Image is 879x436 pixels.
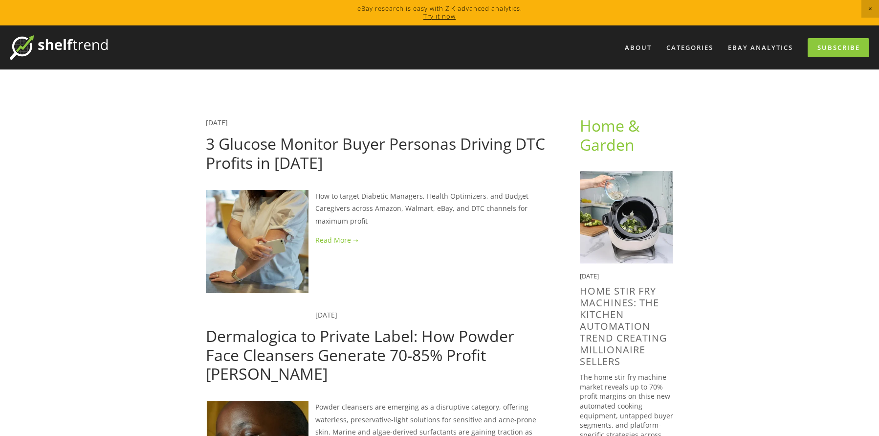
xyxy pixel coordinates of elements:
a: [DATE] [315,310,337,320]
a: Home Stir Fry Machines: The Kitchen Automation Trend Creating Millionaire Sellers [580,284,667,368]
p: How to target Diabetic Managers, Health Optimizers, and Budget Caregivers across Amazon, Walmart,... [206,190,549,227]
a: eBay Analytics [722,40,799,56]
a: Subscribe [808,38,869,57]
time: [DATE] [580,272,599,280]
img: ShelfTrend [10,35,108,60]
div: Categories [660,40,720,56]
a: 3 Glucose Monitor Buyer Personas Driving DTC Profits in [DATE] [206,133,545,173]
img: 3 Glucose Monitor Buyer Personas Driving DTC Profits in 2025 [206,190,308,293]
a: [DATE] [206,118,228,127]
img: Home Stir Fry Machines: The Kitchen Automation Trend Creating Millionaire Sellers [580,171,673,264]
a: Dermalogica to Private Label: How Powder Face Cleansers Generate 70-85% Profit [PERSON_NAME] [206,325,514,384]
a: Try it now [423,12,456,21]
a: Home & Garden [580,115,643,155]
a: About [618,40,658,56]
